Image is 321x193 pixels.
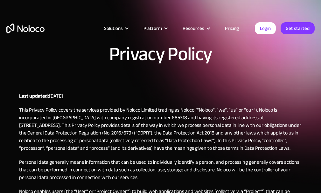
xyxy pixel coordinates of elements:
p: Personal data generally means information that can be used to individually identify a person, and... [19,158,302,181]
div: Resources [175,24,217,32]
a: Pricing [217,24,247,32]
div: Solutions [96,24,136,32]
div: Platform [136,24,175,32]
strong: Last updated: [19,91,49,101]
p: This Privacy Policy covers the services provided by Noloco Limited trading as Noloco (“Noloco”, “... [19,106,302,152]
div: Resources [183,24,204,32]
h1: Privacy Policy [109,45,212,64]
a: Get started [281,22,315,34]
p: [DATE] [19,92,302,100]
a: Login [255,22,276,34]
div: Platform [143,24,162,32]
a: home [6,24,45,33]
div: Solutions [104,24,123,32]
